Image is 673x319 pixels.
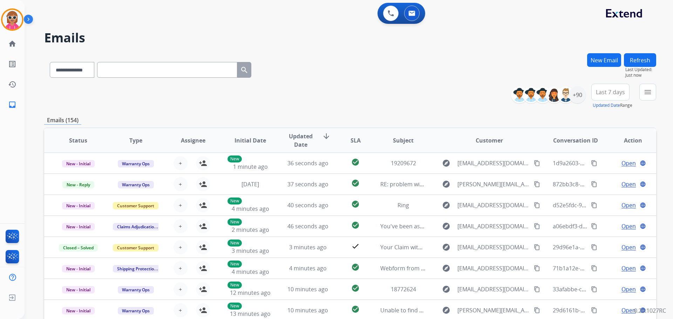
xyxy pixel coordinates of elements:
[227,155,242,162] p: New
[442,264,450,272] mat-icon: explore
[62,286,95,293] span: New - Initial
[442,306,450,314] mat-icon: explore
[285,132,317,149] span: Updated Date
[199,159,207,167] mat-icon: person_add
[179,180,182,188] span: +
[621,159,636,167] span: Open
[179,285,182,293] span: +
[179,306,182,314] span: +
[591,202,597,208] mat-icon: content_copy
[640,244,646,250] mat-icon: language
[62,160,95,167] span: New - Initial
[553,264,660,272] span: 71b1a12e-4989-4ce8-bbf6-96cd193e6789
[8,60,16,68] mat-icon: list_alt
[593,103,620,108] button: Updated Date
[569,86,586,103] div: +90
[457,201,530,209] span: [EMAIL_ADDRESS][DOMAIN_NAME]
[227,303,242,310] p: New
[179,201,182,209] span: +
[8,100,16,109] mat-icon: inbox
[174,261,188,275] button: +
[621,285,636,293] span: Open
[640,202,646,208] mat-icon: language
[553,159,659,167] span: 1d9a2603-e9f7-4625-8f6b-d13580c316b1
[351,305,360,313] mat-icon: check_circle
[457,222,530,230] span: [EMAIL_ADDRESS][DOMAIN_NAME]
[391,159,416,167] span: 19209672
[199,222,207,230] mat-icon: person_add
[621,222,636,230] span: Open
[232,268,269,276] span: 4 minutes ago
[640,286,646,292] mat-icon: language
[287,285,328,293] span: 10 minutes ago
[553,136,598,145] span: Conversation ID
[587,53,621,67] button: New Email
[591,160,597,166] mat-icon: content_copy
[199,180,207,188] mat-icon: person_add
[397,201,409,209] span: Ring
[174,240,188,254] button: +
[2,10,22,29] img: avatar
[59,244,98,251] span: Closed – Solved
[233,163,268,171] span: 1 minute ago
[8,80,16,89] mat-icon: history
[553,306,661,314] span: 29d6161b-5023-47a3-961e-061398cb03a3
[287,180,328,188] span: 37 seconds ago
[44,31,656,45] h2: Emails
[553,243,660,251] span: 29d96e1a-491d-4375-9efe-777c055e4a07
[62,307,95,314] span: New - Initial
[553,285,659,293] span: 33afabbe-ce4d-4587-b20d-6f497e061771
[591,84,630,100] button: Last 7 days
[380,243,441,251] span: Your Claim with Extend
[596,91,625,93] span: Last 7 days
[351,158,360,166] mat-icon: check_circle
[174,177,188,191] button: +
[625,67,656,72] span: Last Updated:
[599,128,656,153] th: Action
[591,286,597,292] mat-icon: content_copy
[351,200,360,208] mat-icon: check_circle
[457,285,530,293] span: [EMAIL_ADDRESS][DOMAIN_NAME]
[457,264,530,272] span: [EMAIL_ADDRESS][DOMAIN_NAME]
[640,223,646,229] mat-icon: language
[230,289,271,297] span: 12 minutes ago
[227,282,242,289] p: New
[289,264,327,272] span: 4 minutes ago
[62,265,95,272] span: New - Initial
[199,306,207,314] mat-icon: person_add
[227,240,242,247] p: New
[230,310,271,318] span: 13 minutes ago
[534,202,540,208] mat-icon: content_copy
[380,264,539,272] span: Webform from [EMAIL_ADDRESS][DOMAIN_NAME] on [DATE]
[644,88,652,96] mat-icon: menu
[442,285,450,293] mat-icon: explore
[118,181,154,188] span: Warranty Ops
[591,307,597,313] mat-icon: content_copy
[591,181,597,187] mat-icon: content_copy
[351,263,360,271] mat-icon: check_circle
[113,202,158,209] span: Customer Support
[234,136,266,145] span: Initial Date
[179,159,182,167] span: +
[174,282,188,296] button: +
[174,198,188,212] button: +
[113,223,161,230] span: Claims Adjudication
[621,201,636,209] span: Open
[457,306,530,314] span: [PERSON_NAME][EMAIL_ADDRESS][PERSON_NAME][DOMAIN_NAME]
[69,136,87,145] span: Status
[621,180,636,188] span: Open
[621,243,636,251] span: Open
[442,222,450,230] mat-icon: explore
[391,285,416,293] span: 18772624
[179,222,182,230] span: +
[351,284,360,292] mat-icon: check_circle
[553,180,659,188] span: 872bb3c8-1480-4bee-beb2-0ffb58f3a371
[8,40,16,48] mat-icon: home
[593,102,632,108] span: Range
[118,307,154,314] span: Warranty Ops
[625,72,656,78] span: Just now
[287,222,328,230] span: 46 seconds ago
[457,159,530,167] span: [EMAIL_ADDRESS][DOMAIN_NAME]
[118,286,154,293] span: Warranty Ops
[634,306,666,315] p: 0.20.1027RC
